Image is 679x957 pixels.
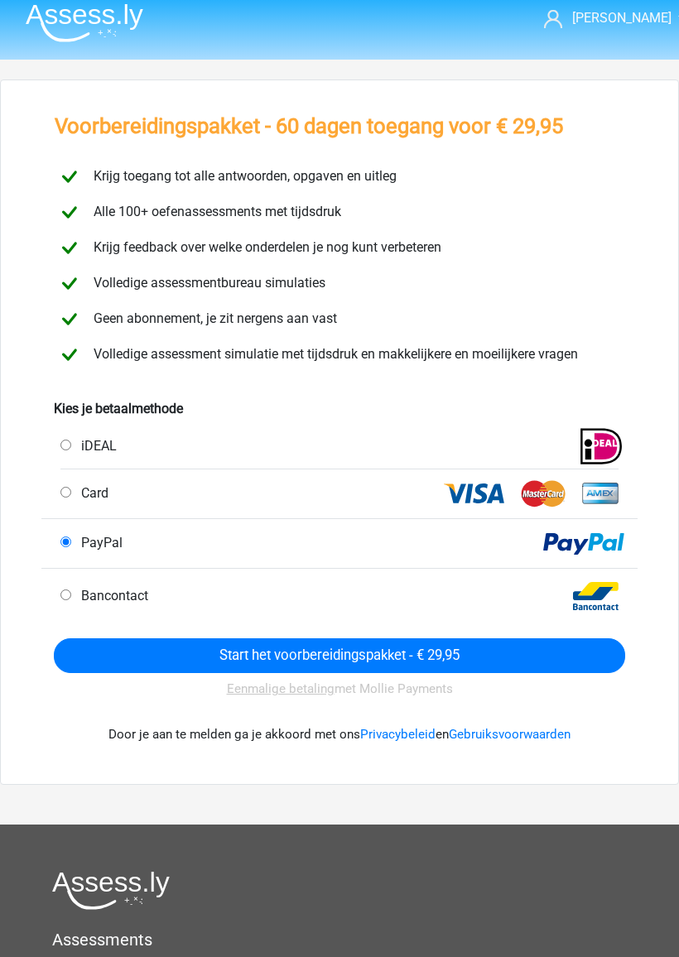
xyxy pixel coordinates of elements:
[55,340,84,369] img: checkmark
[75,535,123,551] span: PayPal
[55,162,84,191] img: checkmark
[54,401,183,416] b: Kies je betaalmethode
[87,204,341,219] span: Alle 100+ oefenassessments met tijdsdruk
[87,346,578,362] span: Volledige assessment simulatie met tijdsdruk en makkelijkere en moeilijkere vragen
[87,239,441,255] span: Krijg feedback over welke onderdelen je nog kunt verbeteren
[75,588,148,604] span: Bancontact
[54,705,625,764] div: Door je aan te melden ga je akkoord met ons en
[87,275,325,291] span: Volledige assessmentbureau simulaties
[26,3,143,42] img: Assessly
[55,198,84,227] img: checkmark
[54,638,625,673] input: Start het voorbereidingspakket - € 29,95
[55,113,563,139] h3: Voorbereidingspakket - 60 dagen toegang voor € 29,95
[87,310,337,326] span: Geen abonnement, je zit nergens aan vast
[227,681,335,696] u: Eenmalige betaling
[572,10,672,26] span: [PERSON_NAME]
[54,673,625,705] div: met Mollie Payments
[52,930,627,950] h5: Assessments
[449,727,571,742] a: Gebruiksvoorwaarden
[360,727,436,742] a: Privacybeleid
[87,168,397,184] span: Krijg toegang tot alle antwoorden, opgaven en uitleg
[55,269,84,298] img: checkmark
[75,438,117,454] span: iDEAL
[55,305,84,334] img: checkmark
[55,233,84,262] img: checkmark
[75,485,108,501] span: Card
[52,871,170,910] img: Assessly logo
[544,8,667,28] a: [PERSON_NAME]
